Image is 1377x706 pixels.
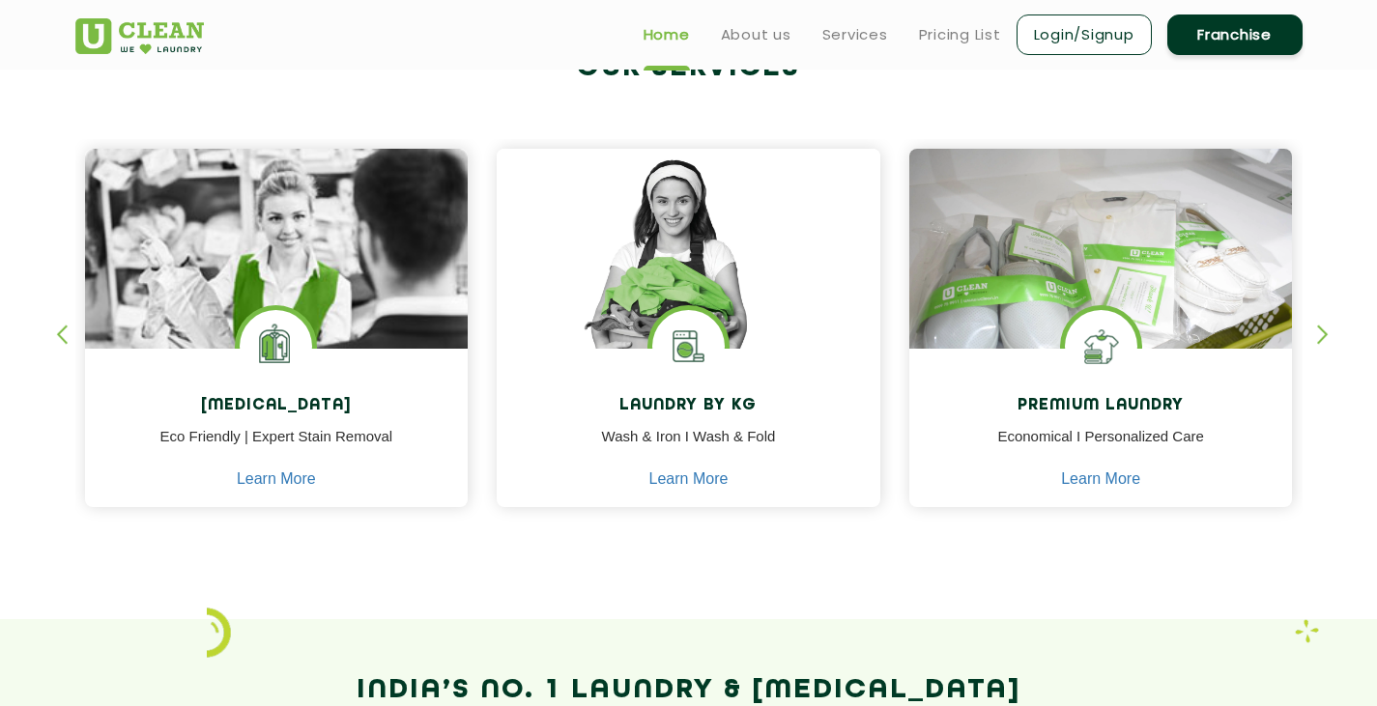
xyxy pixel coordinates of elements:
a: About us [721,23,791,46]
a: Learn More [649,470,729,488]
img: icon_2.png [207,607,231,658]
a: Home [644,23,690,46]
h4: [MEDICAL_DATA] [100,397,454,415]
img: Laundry wash and iron [1295,619,1319,643]
img: UClean Laundry and Dry Cleaning [75,18,204,54]
p: Wash & Iron I Wash & Fold [511,426,866,469]
img: a girl with laundry basket [497,149,880,404]
a: Pricing List [919,23,1001,46]
img: laundry washing machine [652,310,725,382]
a: Login/Signup [1017,14,1152,55]
p: Eco Friendly | Expert Stain Removal [100,426,454,469]
p: Economical I Personalized Care [924,426,1278,469]
a: Learn More [1061,470,1140,488]
h4: Laundry by Kg [511,397,866,415]
img: Laundry Services near me [240,310,312,382]
img: Drycleaners near me [85,149,469,457]
img: laundry done shoes and clothes [909,149,1293,404]
h4: Premium Laundry [924,397,1278,415]
a: Franchise [1167,14,1303,55]
a: Learn More [237,470,316,488]
a: Services [822,23,888,46]
img: Shoes Cleaning [1065,310,1137,382]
